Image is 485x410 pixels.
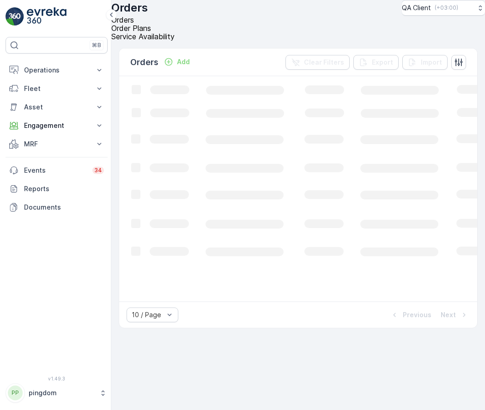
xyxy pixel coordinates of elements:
p: Documents [24,203,104,212]
button: Clear Filters [285,55,350,70]
p: Engagement [24,121,89,130]
p: Reports [24,184,104,193]
button: Export [353,55,399,70]
p: Fleet [24,84,89,93]
img: logo_light-DOdMpM7g.png [27,7,67,26]
span: Service Availability [111,32,175,41]
a: Reports [6,180,108,198]
p: Previous [403,310,431,320]
span: Orders [111,15,134,24]
p: Events [24,166,87,175]
p: Asset [24,102,89,112]
div: PP [8,386,23,400]
p: ( +03:00 ) [435,4,458,12]
button: Next [440,309,470,320]
button: PPpingdom [6,383,108,403]
button: Import [402,55,448,70]
p: MRF [24,139,89,149]
p: pingdom [29,388,95,398]
button: Asset [6,98,108,116]
p: Add [177,57,190,66]
p: Next [441,310,456,320]
p: 34 [94,167,102,174]
button: Fleet [6,79,108,98]
span: v 1.49.3 [6,376,108,381]
button: Previous [389,309,432,320]
button: MRF [6,135,108,153]
img: logo [6,7,24,26]
p: Orders [111,0,148,15]
p: Clear Filters [304,58,344,67]
span: Order Plans [111,24,151,33]
p: ⌘B [92,42,101,49]
button: Add [160,56,194,67]
button: Operations [6,61,108,79]
p: Operations [24,66,89,75]
p: Export [372,58,393,67]
a: Events34 [6,161,108,180]
p: Import [421,58,442,67]
p: QA Client [402,3,431,12]
p: Orders [130,56,158,69]
a: Documents [6,198,108,217]
button: Engagement [6,116,108,135]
